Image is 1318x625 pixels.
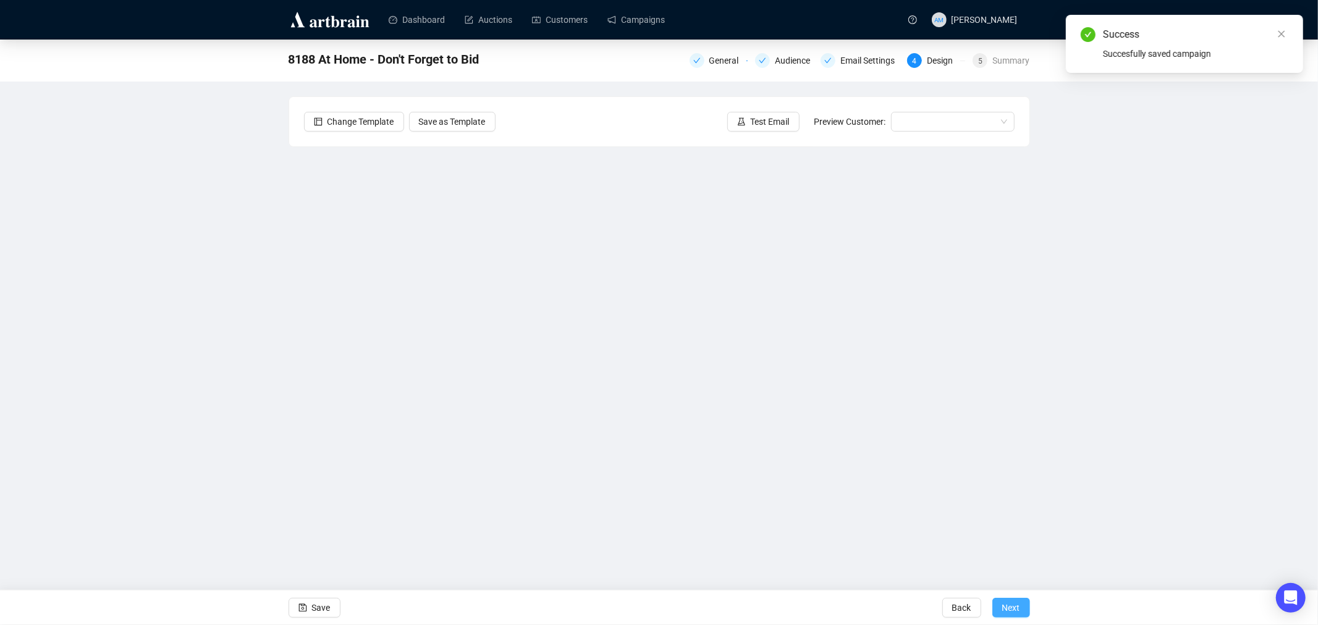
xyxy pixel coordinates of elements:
[298,603,307,612] span: save
[289,49,479,69] span: 8188 At Home - Don't Forget to Bid
[751,115,790,128] span: Test Email
[755,53,813,68] div: Audience
[327,115,394,128] span: Change Template
[314,117,323,126] span: layout
[1002,590,1020,625] span: Next
[1276,583,1306,613] div: Open Intercom Messenger
[690,53,748,68] div: General
[824,57,832,64] span: check
[927,53,960,68] div: Design
[727,112,800,132] button: Test Email
[821,53,900,68] div: Email Settings
[913,57,917,65] span: 4
[907,53,965,68] div: 4Design
[737,117,746,126] span: experiment
[289,598,340,618] button: Save
[973,53,1029,68] div: 5Summary
[1103,27,1288,42] div: Success
[409,112,496,132] button: Save as Template
[312,590,331,625] span: Save
[709,53,746,68] div: General
[775,53,817,68] div: Audience
[978,57,982,65] span: 5
[1275,27,1288,41] a: Close
[814,117,886,127] span: Preview Customer:
[465,4,512,36] a: Auctions
[607,4,665,36] a: Campaigns
[1277,30,1286,38] span: close
[759,57,766,64] span: check
[908,15,917,24] span: question-circle
[532,4,588,36] a: Customers
[1103,47,1288,61] div: Succesfully saved campaign
[389,4,445,36] a: Dashboard
[1081,27,1096,42] span: check-circle
[693,57,701,64] span: check
[934,14,944,24] span: AM
[419,115,486,128] span: Save as Template
[992,598,1030,618] button: Next
[289,10,371,30] img: logo
[304,112,404,132] button: Change Template
[952,590,971,625] span: Back
[952,15,1018,25] span: [PERSON_NAME]
[992,53,1029,68] div: Summary
[942,598,981,618] button: Back
[840,53,902,68] div: Email Settings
